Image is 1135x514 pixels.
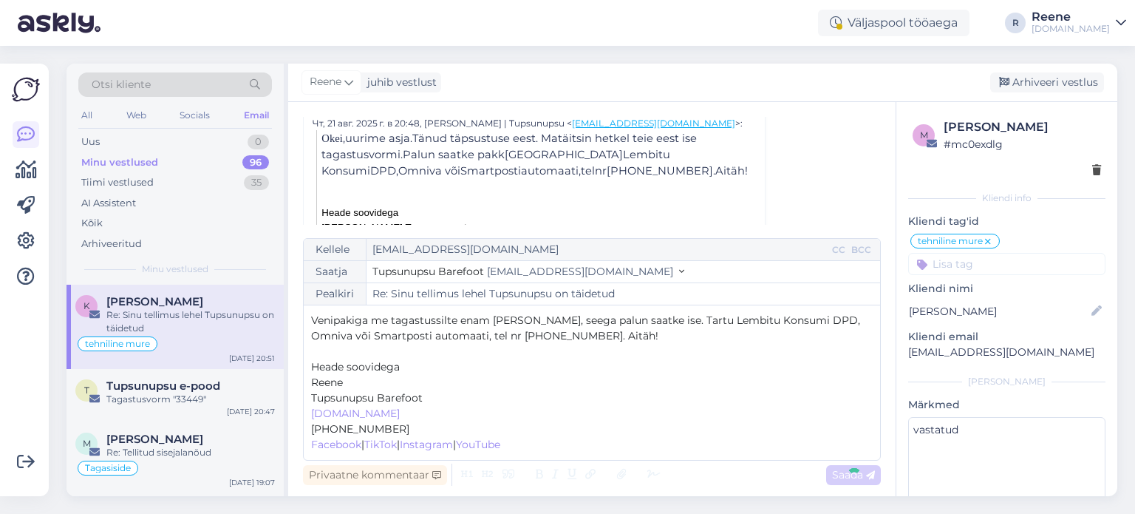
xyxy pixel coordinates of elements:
[106,446,275,459] div: Re: Tellitud sisejalanõud
[558,132,592,145] span: täitsin
[633,132,653,145] span: teie
[83,300,90,311] span: K
[229,353,275,364] div: [DATE] 20:51
[908,281,1105,297] p: Kliendi nimi
[244,175,269,190] div: 35
[310,74,341,90] span: Reene
[607,164,713,177] a: [PHONE_NUMBER]
[398,164,442,177] span: Omniva
[361,75,437,90] div: juhib vestlust
[445,164,460,177] span: või
[513,132,536,145] span: eest
[248,135,269,149] div: 0
[818,10,969,36] div: Väljaspool tööaega
[656,132,679,145] span: eest
[521,164,579,177] span: automaati
[321,164,370,177] span: Konsumi
[106,433,203,446] span: Merilyn Paldra
[84,385,89,396] span: T
[12,75,40,104] img: Askly Logo
[81,237,142,251] div: Arhiveeritud
[81,196,136,211] div: AI Assistent
[389,132,410,145] span: asja
[85,339,150,348] span: tehniline mure
[81,216,103,231] div: Kõik
[321,132,748,177] span: , . . Ma . [GEOGRAPHIC_DATA] DPD, Smartposti , nr . !
[321,148,401,161] span: tagastusvormi
[908,345,1105,360] p: [EMAIL_ADDRESS][DOMAIN_NAME]
[106,295,203,308] span: Katrin Šigajeva
[403,148,435,161] span: Palun
[909,303,1088,319] input: Lisa nimi
[908,192,1105,205] div: Kliendi info
[908,214,1105,229] p: Kliendi tag'id
[595,132,630,145] span: hetkel
[944,118,1101,136] div: [PERSON_NAME]
[908,329,1105,345] p: Kliendi email
[908,375,1105,388] div: [PERSON_NAME]
[920,129,928,141] span: m
[1032,11,1126,35] a: Reene[DOMAIN_NAME]
[81,135,100,149] div: Uus
[106,308,275,335] div: Re: Sinu tellimus lehel Tupsunupsu on täidetud
[106,379,220,393] span: Tupsunupsu e-pood
[412,132,447,145] span: Tänud
[918,237,983,246] span: tehniline mure
[321,132,343,144] span: Okei
[81,155,158,170] div: Minu vestlused
[1032,23,1110,35] div: [DOMAIN_NAME]
[83,438,91,449] span: M
[92,77,151,92] span: Otsi kliente
[123,106,149,125] div: Web
[142,263,208,276] span: Minu vestlused
[438,148,474,161] span: saatke
[81,175,154,190] div: Tiimi vestlused
[78,106,95,125] div: All
[106,393,275,406] div: Tagastusvorm "33449"
[229,477,275,488] div: [DATE] 19:07
[242,155,269,170] div: 96
[321,207,466,249] span: Heade soovidega [PERSON_NAME] Tupsunupsust
[85,464,131,473] span: Tagasiside
[1032,11,1110,23] div: Reene
[313,117,756,130] div: Чт, 21 авг. 2025 г. в 20:48, [PERSON_NAME] | Tupsunupsu < >:
[715,164,745,177] span: Aitäh
[345,132,386,145] span: uurime
[944,136,1101,152] div: # mc0exdlg
[990,72,1104,92] div: Arhiveeri vestlus
[477,148,505,161] span: pakk
[177,106,213,125] div: Socials
[450,132,510,145] span: täpsustuse
[1005,13,1026,33] div: R
[908,397,1105,413] p: Märkmed
[908,253,1105,275] input: Lisa tag
[227,406,275,417] div: [DATE] 20:47
[623,148,670,161] span: Lembitu
[572,118,735,129] a: [EMAIL_ADDRESS][DOMAIN_NAME]
[581,164,595,177] span: tel
[241,106,272,125] div: Email
[682,132,697,145] span: ise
